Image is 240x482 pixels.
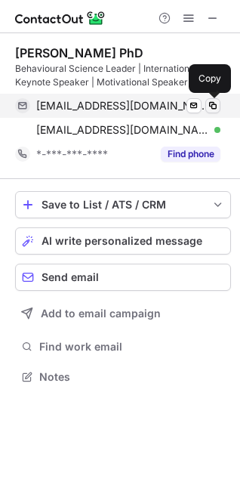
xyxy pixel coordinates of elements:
[42,199,205,211] div: Save to List / ATS / CRM
[15,336,231,357] button: Find work email
[15,366,231,388] button: Notes
[15,45,143,60] div: [PERSON_NAME] PhD
[161,147,220,162] button: Reveal Button
[15,9,106,27] img: ContactOut v5.3.10
[42,235,202,247] span: AI write personalized message
[39,370,225,384] span: Notes
[36,99,209,113] span: [EMAIL_ADDRESS][DOMAIN_NAME]
[41,307,161,320] span: Add to email campaign
[15,300,231,327] button: Add to email campaign
[42,271,99,283] span: Send email
[15,62,231,89] div: Behavioural Science Leader | International Keynote Speaker | Motivational Speaker | Scaling Engag...
[15,227,231,255] button: AI write personalized message
[15,264,231,291] button: Send email
[36,123,209,137] span: [EMAIL_ADDRESS][DOMAIN_NAME]
[15,191,231,218] button: save-profile-one-click
[39,340,225,354] span: Find work email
